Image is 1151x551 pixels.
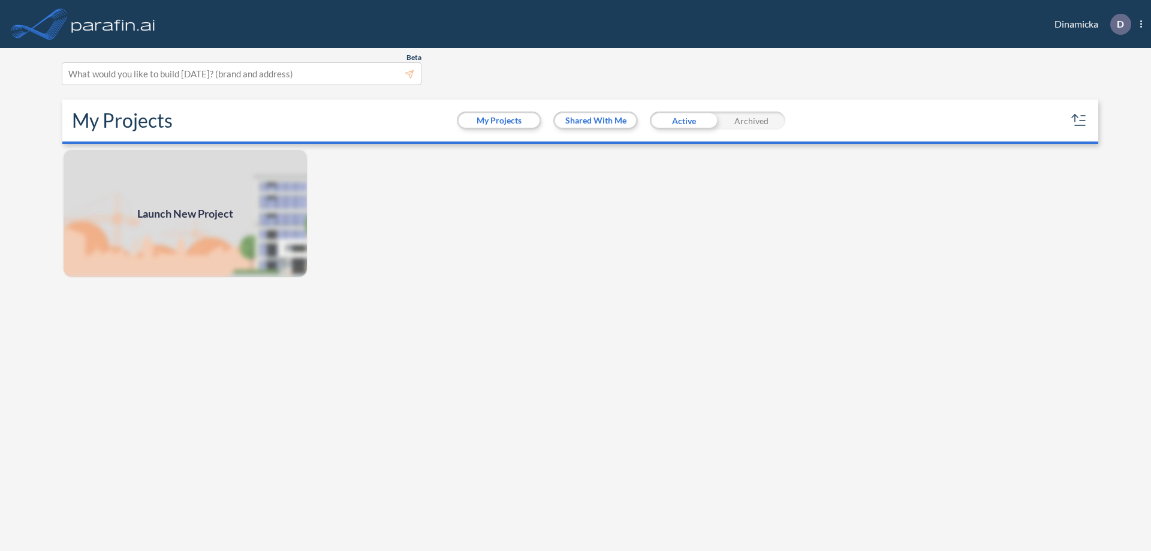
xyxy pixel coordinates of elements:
[1117,19,1124,29] p: D
[650,112,718,130] div: Active
[62,149,308,278] a: Launch New Project
[1036,14,1142,35] div: Dinamicka
[72,109,173,132] h2: My Projects
[718,112,785,130] div: Archived
[62,149,308,278] img: add
[137,206,233,222] span: Launch New Project
[555,113,636,128] button: Shared With Me
[406,53,421,62] span: Beta
[459,113,540,128] button: My Projects
[1069,111,1089,130] button: sort
[69,12,158,36] img: logo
